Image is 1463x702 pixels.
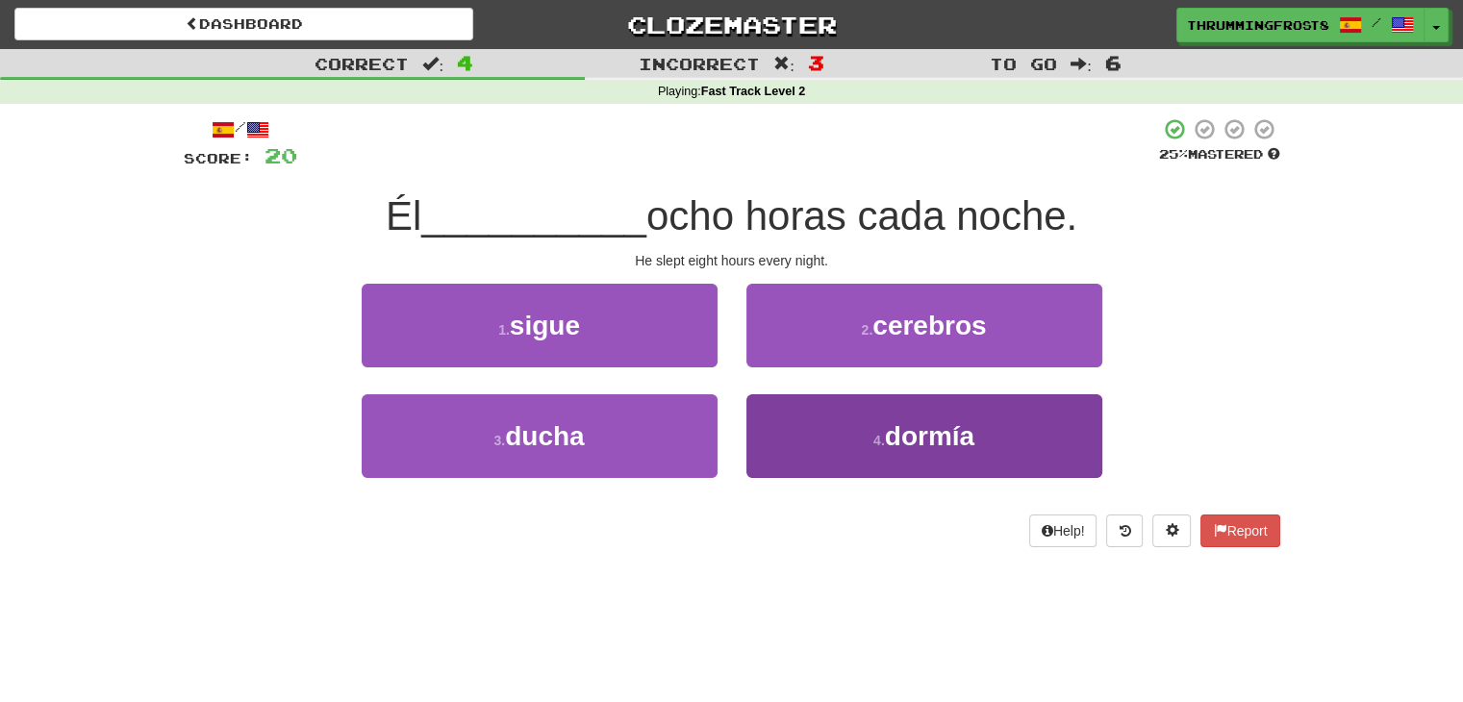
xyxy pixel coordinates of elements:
span: ducha [505,421,584,451]
button: 4.dormía [746,394,1102,478]
span: 25 % [1159,146,1188,162]
button: 3.ducha [362,394,718,478]
small: 4 . [873,433,885,448]
span: : [422,56,443,72]
div: He slept eight hours every night. [184,251,1280,270]
small: 2 . [862,322,873,338]
button: Round history (alt+y) [1106,514,1143,547]
span: Score: [184,150,253,166]
span: Correct [315,54,409,73]
small: 1 . [498,322,510,338]
button: 2.cerebros [746,284,1102,367]
span: sigue [510,311,580,340]
span: 20 [265,143,297,167]
a: ThrummingFrost8247 / [1176,8,1425,42]
a: Clozemaster [502,8,961,41]
strong: Fast Track Level 2 [701,85,806,98]
span: 6 [1105,51,1122,74]
div: / [184,117,297,141]
span: 3 [808,51,824,74]
span: To go [990,54,1057,73]
span: / [1372,15,1381,29]
span: : [773,56,795,72]
span: Incorrect [639,54,760,73]
span: Él [386,193,421,238]
div: Mastered [1159,146,1280,163]
span: __________ [421,193,646,238]
button: Report [1200,514,1279,547]
button: Help! [1029,514,1097,547]
span: ThrummingFrost8247 [1187,16,1329,34]
span: cerebros [872,311,986,340]
span: dormía [885,421,974,451]
button: 1.sigue [362,284,718,367]
small: 3 . [493,433,505,448]
span: ocho horas cada noche. [646,193,1077,238]
span: : [1071,56,1092,72]
span: 4 [457,51,473,74]
a: Dashboard [14,8,473,40]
